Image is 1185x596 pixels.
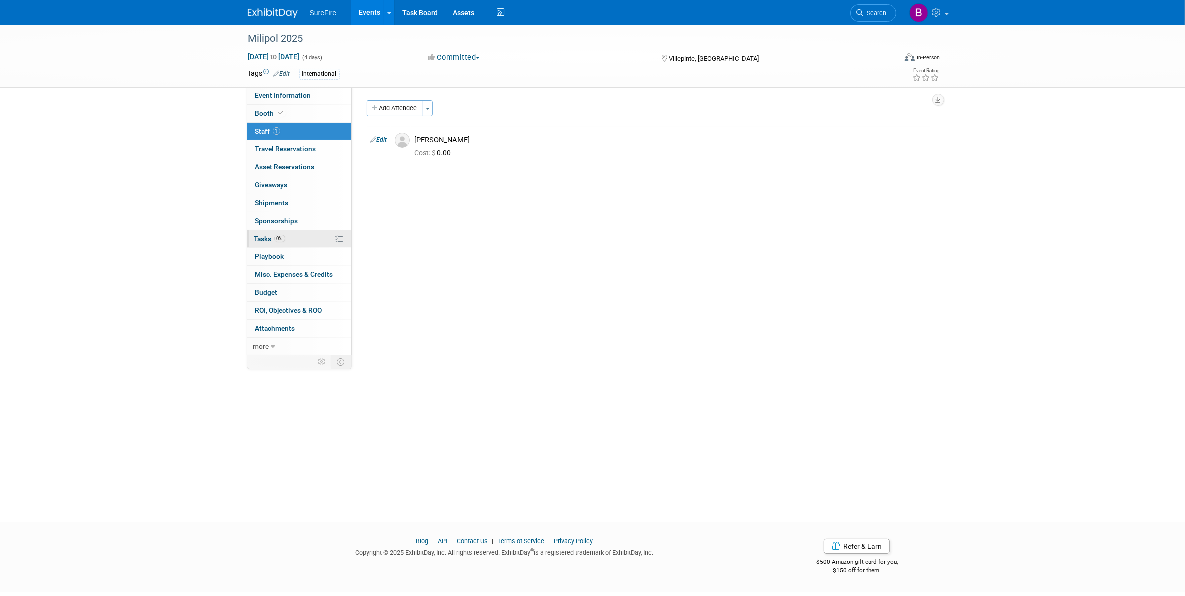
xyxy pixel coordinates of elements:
[255,181,288,189] span: Giveaways
[279,110,284,116] i: Booth reservation complete
[248,52,300,61] span: [DATE] [DATE]
[916,54,940,61] div: In-Person
[415,149,455,157] span: 0.00
[255,145,316,153] span: Travel Reservations
[430,537,436,545] span: |
[247,338,351,355] a: more
[415,135,926,145] div: [PERSON_NAME]
[299,69,340,79] div: International
[247,140,351,158] a: Travel Reservations
[247,320,351,337] a: Attachments
[909,3,928,22] img: Bree Yoshikawa
[438,537,447,545] a: API
[269,53,279,61] span: to
[864,9,887,17] span: Search
[912,68,939,73] div: Event Rating
[669,55,759,62] span: Villepinte, [GEOGRAPHIC_DATA]
[905,53,915,61] img: Format-Inperson.png
[424,52,484,63] button: Committed
[850,4,896,22] a: Search
[554,537,593,545] a: Privacy Policy
[247,248,351,265] a: Playbook
[247,123,351,140] a: Staff1
[331,355,351,368] td: Toggle Event Tabs
[395,133,410,148] img: Associate-Profile-5.png
[255,288,278,296] span: Budget
[255,127,280,135] span: Staff
[546,537,552,545] span: |
[255,91,311,99] span: Event Information
[449,537,455,545] span: |
[247,158,351,176] a: Asset Reservations
[247,266,351,283] a: Misc. Expenses & Credits
[776,551,938,574] div: $500 Amazon gift card for you,
[255,324,295,332] span: Attachments
[255,217,298,225] span: Sponsorships
[371,136,387,143] a: Edit
[248,546,762,557] div: Copyright © 2025 ExhibitDay, Inc. All rights reserved. ExhibitDay is a registered trademark of Ex...
[415,149,437,157] span: Cost: $
[274,70,290,77] a: Edit
[416,537,428,545] a: Blog
[247,212,351,230] a: Sponsorships
[248,68,290,80] td: Tags
[247,87,351,104] a: Event Information
[255,306,322,314] span: ROI, Objectives & ROO
[367,100,423,116] button: Add Attendee
[248,8,298,18] img: ExhibitDay
[837,52,940,67] div: Event Format
[489,537,496,545] span: |
[255,252,284,260] span: Playbook
[776,566,938,575] div: $150 off for them.
[255,109,286,117] span: Booth
[457,537,488,545] a: Contact Us
[314,355,331,368] td: Personalize Event Tab Strip
[824,539,890,554] a: Refer & Earn
[245,30,881,48] div: Milipol 2025
[273,127,280,135] span: 1
[253,342,269,350] span: more
[247,284,351,301] a: Budget
[255,270,333,278] span: Misc. Expenses & Credits
[247,302,351,319] a: ROI, Objectives & ROO
[247,194,351,212] a: Shipments
[497,537,544,545] a: Terms of Service
[302,54,323,61] span: (4 days)
[247,105,351,122] a: Booth
[254,235,285,243] span: Tasks
[310,9,337,17] span: SureFire
[255,163,315,171] span: Asset Reservations
[255,199,289,207] span: Shipments
[274,235,285,242] span: 0%
[530,548,534,553] sup: ®
[247,230,351,248] a: Tasks0%
[247,176,351,194] a: Giveaways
